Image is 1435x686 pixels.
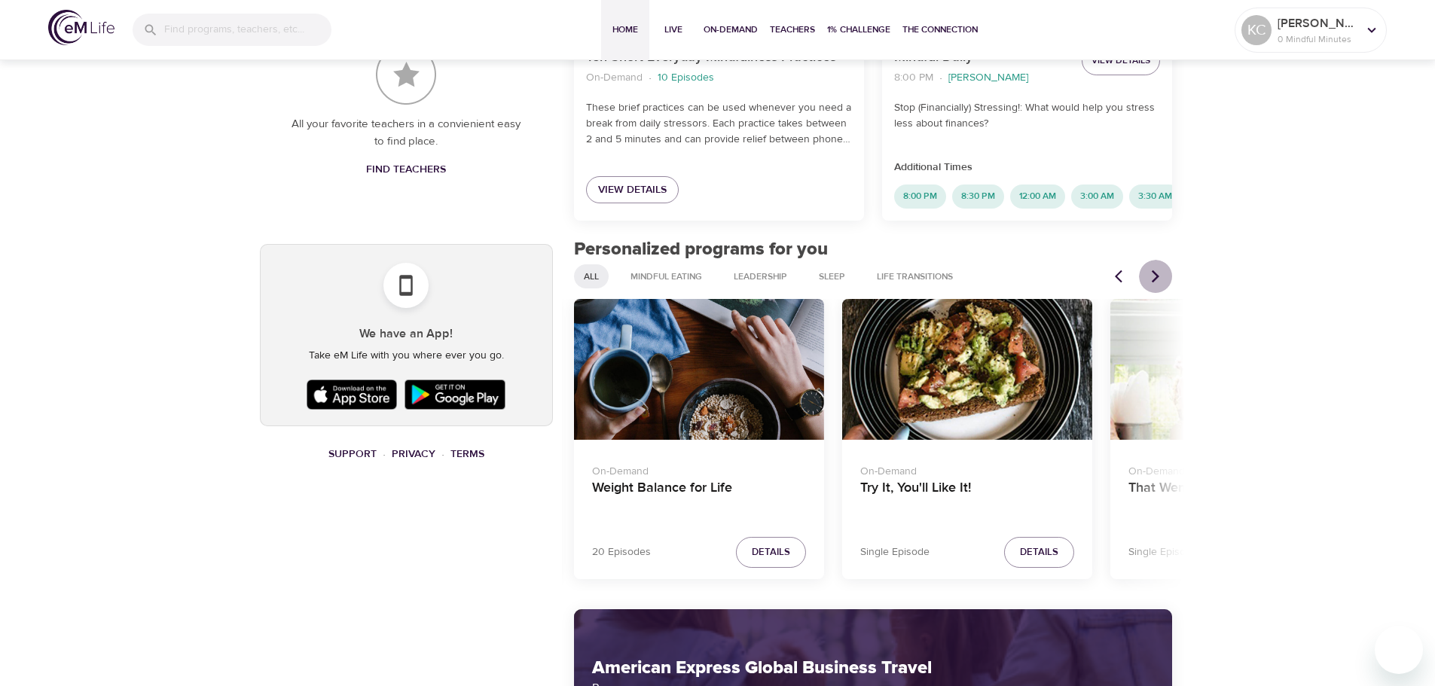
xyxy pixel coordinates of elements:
[1375,626,1423,674] iframe: Button to launch messaging window
[724,264,797,288] div: Leadership
[273,326,540,342] h5: We have an App!
[810,270,854,283] span: Sleep
[842,299,1092,440] button: Try It, You'll Like It!
[1139,260,1172,293] button: Next items
[592,480,806,516] h4: Weight Balance for Life
[860,458,1074,480] p: On-Demand
[1128,544,1198,560] p: Single Episode
[894,70,933,86] p: 8:00 PM
[1278,14,1357,32] p: [PERSON_NAME]
[894,190,946,203] span: 8:00 PM
[952,190,1004,203] span: 8:30 PM
[273,348,540,364] p: Take eM Life with you where ever you go.
[586,68,852,88] nav: breadcrumb
[655,22,692,38] span: Live
[598,181,667,200] span: View Details
[1106,260,1139,293] button: Previous items
[1010,190,1065,203] span: 12:00 AM
[952,184,1004,209] div: 8:30 PM
[621,264,712,288] div: Mindful Eating
[1082,46,1160,75] button: View Details
[894,68,1070,88] nav: breadcrumb
[621,270,711,283] span: Mindful Eating
[649,68,652,88] li: ·
[1128,458,1342,480] p: On-Demand
[376,44,436,105] img: Favorite Teachers
[1020,544,1058,561] span: Details
[592,544,651,560] p: 20 Episodes
[939,68,942,88] li: ·
[1129,190,1181,203] span: 3:30 AM
[366,160,446,179] span: Find Teachers
[360,156,452,184] a: Find Teachers
[894,100,1160,132] p: Stop (Financially) Stressing!: What would help you stress less about finances?
[1004,537,1074,568] button: Details
[48,10,114,45] img: logo
[860,544,930,560] p: Single Episode
[586,100,852,148] p: These brief practices can be used whenever you need a break from daily stressors. Each practice t...
[450,447,484,461] a: Terms
[574,239,1173,261] h2: Personalized programs for you
[725,270,796,283] span: Leadership
[574,264,609,288] div: All
[1010,184,1065,209] div: 12:00 AM
[948,70,1028,86] p: [PERSON_NAME]
[586,70,643,86] p: On-Demand
[1071,184,1123,209] div: 3:00 AM
[260,444,553,465] nav: breadcrumb
[383,444,386,465] li: ·
[592,458,806,480] p: On-Demand
[867,264,963,288] div: Life Transitions
[894,160,1160,175] p: Additional Times
[575,270,608,283] span: All
[401,376,509,413] img: Google Play Store
[592,657,1155,679] h2: American Express Global Business Travel
[860,480,1074,516] h4: Try It, You'll Like It!
[894,184,946,209] div: 8:00 PM
[441,444,444,465] li: ·
[902,22,978,38] span: The Connection
[1241,15,1272,45] div: KC
[303,376,401,413] img: Apple App Store
[658,70,714,86] p: 10 Episodes
[574,299,824,440] button: Weight Balance for Life
[586,176,679,204] a: View Details
[392,447,435,461] a: Privacy
[809,264,855,288] div: Sleep
[736,537,806,568] button: Details
[328,447,377,461] a: Support
[1129,184,1181,209] div: 3:30 AM
[607,22,643,38] span: Home
[164,14,331,46] input: Find programs, teachers, etc...
[290,116,523,150] p: All your favorite teachers in a convienient easy to find place.
[1128,480,1342,516] h4: That Went Fast...
[752,544,790,561] span: Details
[1110,299,1360,440] button: That Went Fast...
[1278,32,1357,46] p: 0 Mindful Minutes
[770,22,815,38] span: Teachers
[868,270,962,283] span: Life Transitions
[827,22,890,38] span: 1% Challenge
[1071,190,1123,203] span: 3:00 AM
[704,22,758,38] span: On-Demand
[1092,53,1150,69] span: View Details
